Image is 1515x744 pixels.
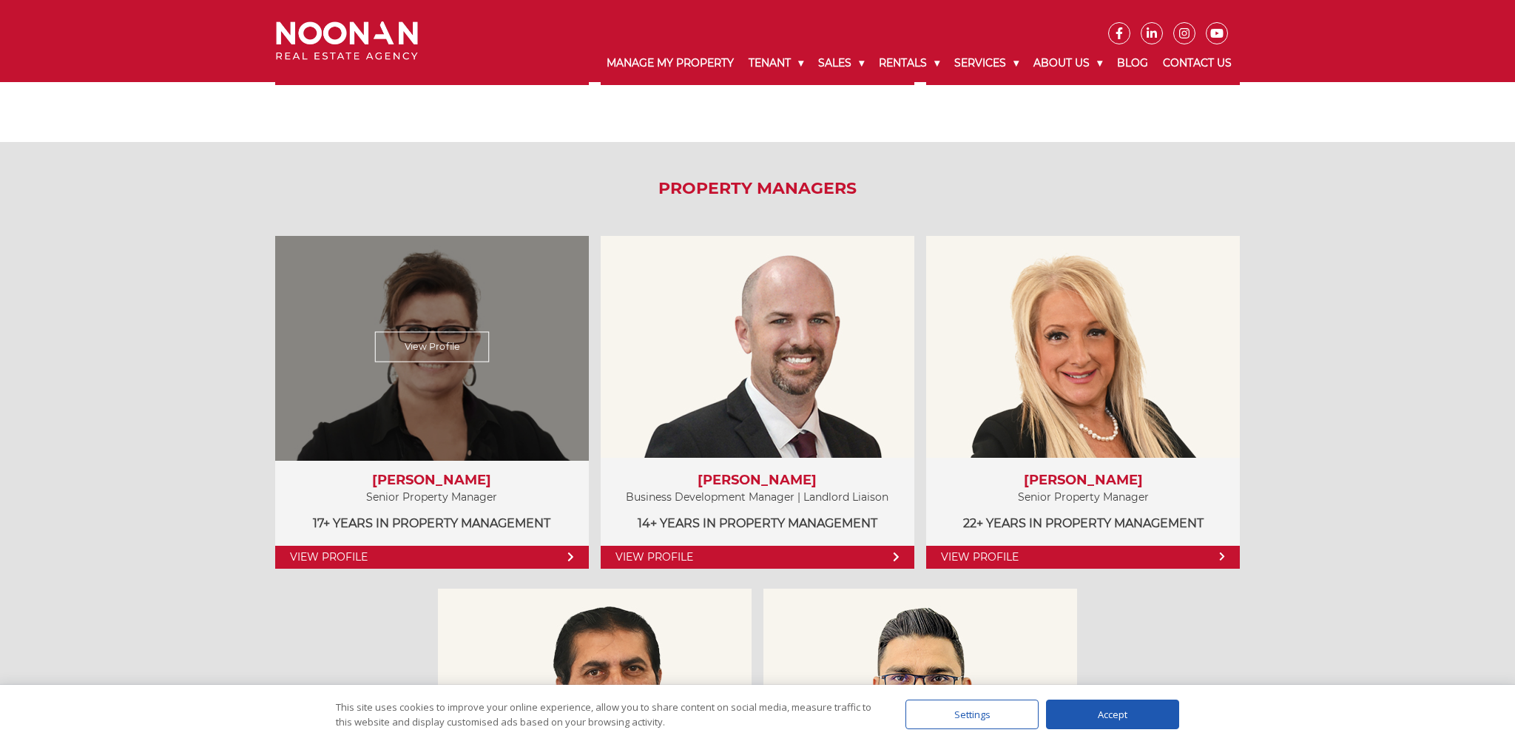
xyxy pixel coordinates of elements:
a: Tenant [741,44,811,82]
p: 14+ years in Property Management [615,514,900,532]
a: View Profile [275,546,589,569]
a: Rentals [871,44,947,82]
a: Manage My Property [599,44,741,82]
a: Contact Us [1155,44,1239,82]
a: About Us [1026,44,1110,82]
a: View Profile [926,546,1240,569]
div: Accept [1046,700,1179,729]
h3: [PERSON_NAME] [290,473,574,489]
a: Services [947,44,1026,82]
div: Settings [905,700,1039,729]
p: 17+ years in Property Management [290,514,574,532]
img: Noonan Real Estate Agency [276,21,418,61]
a: View Profile [601,546,914,569]
a: Sales [811,44,871,82]
a: View Profile [374,331,489,362]
h3: [PERSON_NAME] [941,473,1225,489]
h2: Property Managers [265,179,1251,198]
p: Senior Property Manager [941,488,1225,507]
p: Business Development Manager | Landlord Liaison [615,488,900,507]
a: Blog [1110,44,1155,82]
h3: [PERSON_NAME] [615,473,900,489]
div: This site uses cookies to improve your online experience, allow you to share content on social me... [336,700,876,729]
p: Senior Property Manager [290,488,574,507]
p: 22+ years in Property Management [941,514,1225,532]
